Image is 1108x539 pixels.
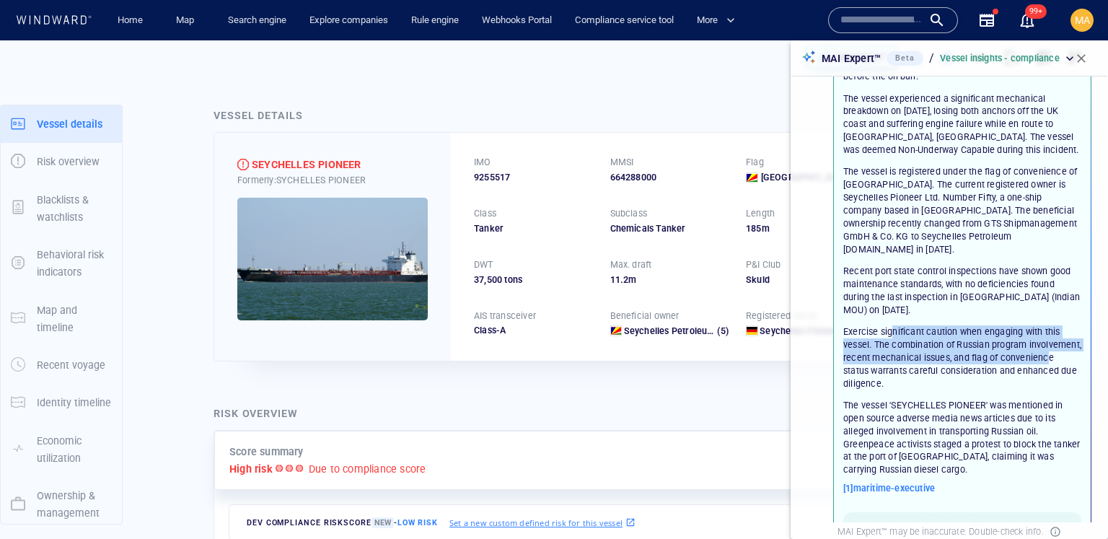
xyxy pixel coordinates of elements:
[201,364,334,390] button: 7 days[DATE]-[DATE]
[237,174,428,187] div: Formerly: SYCHELLES PIONEER
[37,153,100,170] p: Risk overview
[37,394,111,411] p: Identity timeline
[1,422,122,478] button: Economic utilization
[843,482,935,495] a: [1]maritime-executive
[112,8,149,33] a: Home
[449,517,623,529] p: Set a new custom defined risk for this vessel
[1,181,122,237] button: Blacklists & watchlists
[164,8,211,33] button: Map
[474,310,536,323] p: AIS transceiver
[37,356,105,374] p: Recent voyage
[760,325,915,336] span: Seychelles Pioneer Ltd. Number Fifty
[610,258,652,271] p: Max. draft
[1010,3,1045,38] button: 99+
[843,92,1081,157] p: The vessel experienced a significant mechanical breakdown on [DATE], losing both anchors off the ...
[1019,12,1036,29] div: Notification center
[405,8,465,33] a: Rule engine
[610,171,729,184] div: 664288000
[159,14,170,36] div: Compliance Activities
[170,8,205,33] a: Map
[37,487,112,522] p: Ownership & management
[1,292,122,347] button: Map and timeline
[822,50,881,67] p: MAI Expert™
[309,460,426,478] p: Due to compliance score
[214,107,303,124] div: Vessel details
[670,52,706,74] button: Export vessel information
[212,371,239,382] span: 7 days
[1,346,122,384] button: Recent voyage
[1,477,122,533] button: Ownership & management
[1075,14,1090,26] span: MA
[1025,4,1047,19] span: 99+
[610,274,620,285] span: 11
[940,52,1060,65] p: Vessel insights - compliance
[214,405,298,422] div: Risk overview
[628,274,636,285] span: m
[1,105,122,143] button: Vessel details
[474,207,496,220] p: Class
[37,115,102,133] p: Vessel details
[761,171,850,184] span: [GEOGRAPHIC_DATA]
[229,443,304,460] p: Score summary
[749,52,773,74] div: tooltips.createAOI
[37,191,112,227] p: Blacklists & watchlists
[237,198,428,320] img: 5905d6e752351260c10d8caa_0
[749,52,773,74] button: Create an AOI.
[610,156,634,169] p: MMSI
[624,325,789,336] span: Seychelles Petroleum Com.ltd
[229,460,273,478] p: High risk
[843,399,1081,476] p: The vessel 'SEYCHELLES PIONEER' was mentioned in open source adverse media news articles due to i...
[610,310,680,323] p: Beneficial owner
[843,482,935,495] span: [ 1 ] maritime-executive
[222,8,292,33] a: Search engine
[843,165,1081,255] p: The vessel is registered under the flag of convenience of [GEOGRAPHIC_DATA]. The current register...
[1,442,122,455] a: Economic utilization
[304,8,394,33] a: Explore companies
[728,52,749,74] div: Toggle vessel historical path
[715,325,729,338] span: (5)
[474,325,506,336] span: Class-A
[691,8,747,33] button: More
[762,223,770,234] span: m
[1,395,122,409] a: Identity timeline
[37,246,112,281] p: Behavioral risk indicators
[746,156,764,169] p: Flag
[74,14,105,36] div: (12253)
[474,258,493,271] p: DWT
[242,366,304,388] div: [DATE] - [DATE]
[1,154,122,168] a: Risk overview
[247,517,438,528] span: Dev Compliance risk score -
[610,207,648,220] p: Subclass
[237,159,249,170] div: High risk
[926,48,937,68] div: /
[746,223,762,234] span: 185
[623,274,628,285] span: 2
[37,432,112,468] p: Economic utilization
[397,518,438,527] span: Low risk
[1,143,122,180] button: Risk overview
[843,325,1081,390] p: Exercise significant caution when engaging with this vessel. The combination of Russian program i...
[449,514,636,530] a: Set a new custom defined risk for this vessel
[746,310,818,323] p: Registered owner
[624,325,729,338] a: Seychelles Petroleum [DOMAIN_NAME] (5)
[371,517,394,528] span: New
[1068,6,1096,35] button: MA
[697,12,735,29] span: More
[198,426,261,443] a: Mapbox logo
[746,258,781,271] p: P&I Club
[569,8,680,33] a: Compliance service tool
[760,325,864,338] a: Seychelles Pioneer Ltd. Number Fifty (1)
[474,273,593,286] div: 37,500 tons
[1,201,122,214] a: Blacklists & watchlists
[773,52,795,74] div: Toggle map information layers
[1047,474,1097,528] iframe: Chat
[474,156,491,169] p: IMO
[7,14,71,36] div: Activity timeline
[1,256,122,270] a: Behavioral risk indicators
[1,358,122,372] a: Recent voyage
[895,53,915,63] span: Beta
